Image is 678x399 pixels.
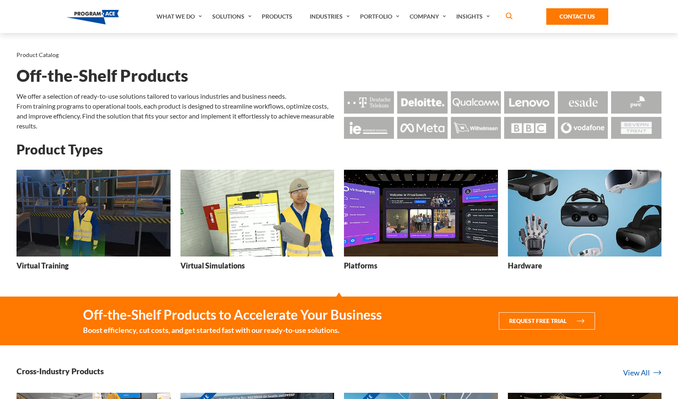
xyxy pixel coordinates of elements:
[451,91,501,113] img: Logo - Qualcomm
[83,306,382,323] strong: Off-the-Shelf Products to Accelerate Your Business
[499,312,595,330] button: Request Free Trial
[17,261,69,271] h3: Virtual Training
[546,8,608,25] a: Contact Us
[558,91,608,113] img: Logo - Esade
[180,170,334,277] a: Virtual Simulations
[17,50,661,60] nav: breadcrumb
[508,170,662,256] img: Hardware
[17,101,334,131] p: From training programs to operational tools, each product is designed to streamline workflows, op...
[344,170,498,256] img: Platforms
[558,117,608,139] img: Logo - Vodafone
[66,10,119,24] img: Program-Ace
[504,91,554,113] img: Logo - Lenovo
[397,91,447,113] img: Logo - Deloitte
[17,91,334,101] p: We offer a selection of ready-to-use solutions tailored to various industries and business needs.
[623,367,661,378] a: View All
[344,170,498,277] a: Platforms
[17,366,104,376] h3: Cross-Industry Products
[17,170,171,277] a: Virtual Training
[180,170,334,256] img: Virtual Simulations
[17,50,59,60] li: Product Catalog
[17,142,661,157] h2: Product Types
[611,91,661,113] img: Logo - Pwc
[344,91,394,113] img: Logo - Deutsche Telekom
[611,117,661,139] img: Logo - Seven Trent
[508,261,542,271] h3: Hardware
[344,261,377,271] h3: Platforms
[344,117,394,139] img: Logo - Ie Business School
[17,170,171,256] img: Virtual Training
[397,117,447,139] img: Logo - Meta
[17,69,661,83] h1: Off-the-Shelf Products
[451,117,501,139] img: Logo - Wilhemsen
[504,117,554,139] img: Logo - BBC
[180,261,245,271] h3: Virtual Simulations
[83,325,382,335] small: Boost efficiency, cut costs, and get started fast with our ready-to-use solutions.
[508,170,662,277] a: Hardware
